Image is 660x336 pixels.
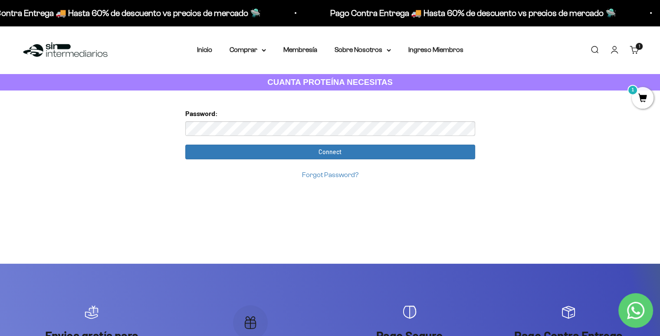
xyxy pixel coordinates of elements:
[283,46,317,53] a: Membresía
[329,6,615,20] p: Pago Contra Entrega 🚚 Hasta 60% de descuento vs precios de mercado 🛸
[185,145,475,159] input: Connect
[627,85,638,95] mark: 1
[335,44,391,55] summary: Sobre Nosotros
[267,78,393,87] strong: CUANTA PROTEÍNA NECESITAS
[632,94,653,103] a: 1
[185,108,218,119] label: Password:
[230,44,266,55] summary: Comprar
[302,171,358,178] a: Forgot Password?
[639,44,640,48] span: 1
[408,46,463,53] a: Ingreso Miembros
[197,46,212,53] a: Inicio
